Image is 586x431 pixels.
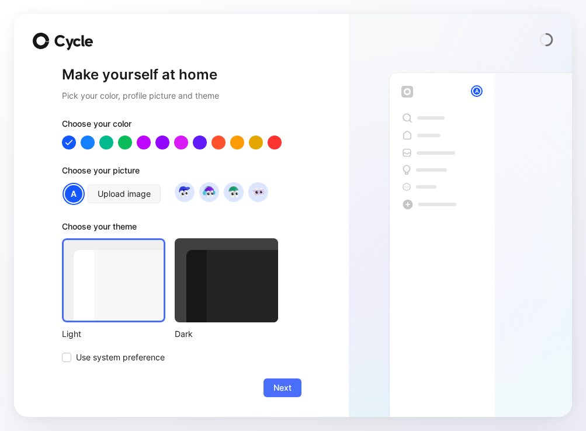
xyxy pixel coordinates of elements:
div: A [472,86,481,96]
span: Next [273,381,292,395]
div: Dark [175,327,278,341]
span: Upload image [98,187,151,201]
button: Upload image [88,185,161,203]
div: Choose your color [62,117,301,135]
div: A [64,184,84,204]
img: avatar [176,184,192,200]
div: Choose your picture [62,164,301,182]
h1: Make yourself at home [62,65,301,84]
h2: Pick your color, profile picture and theme [62,89,301,103]
div: Choose your theme [62,220,278,238]
button: Next [263,378,301,397]
img: avatar [201,184,217,200]
img: avatar [250,184,266,200]
span: Use system preference [76,350,165,364]
div: Light [62,327,165,341]
img: workspace-default-logo-wX5zAyuM.png [401,86,413,98]
img: avatar [226,184,241,200]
